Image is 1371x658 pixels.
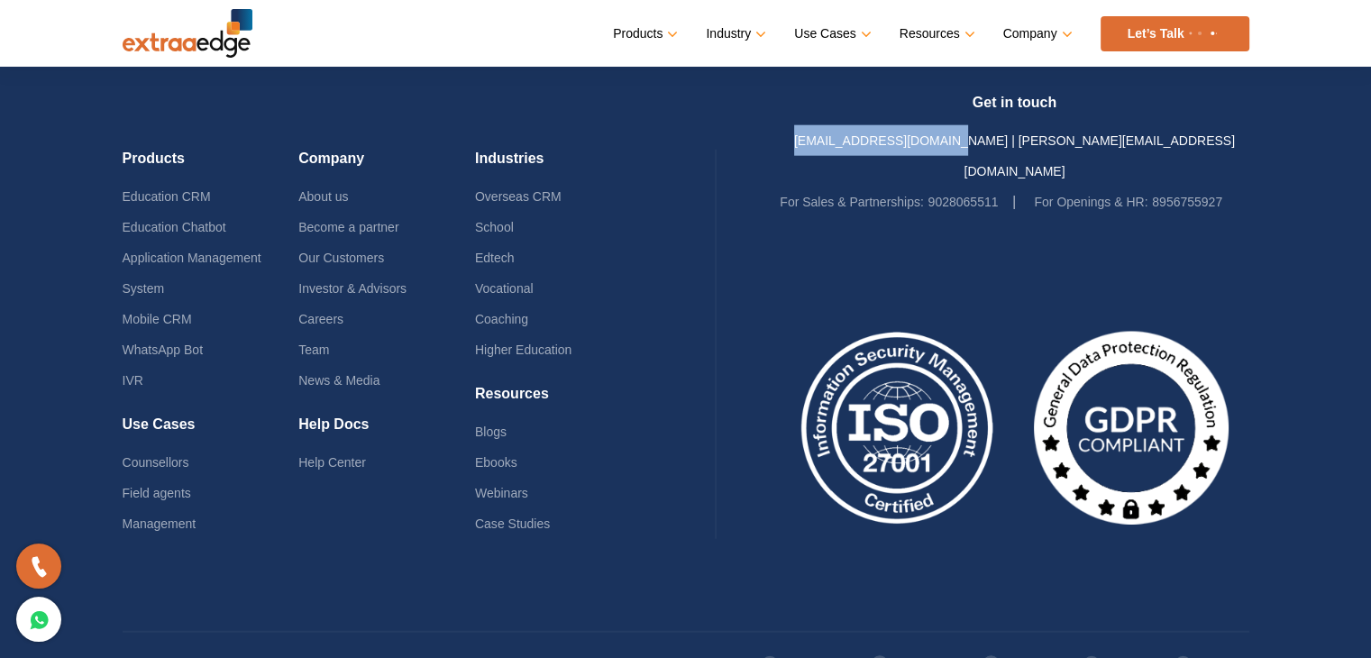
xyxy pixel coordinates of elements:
[298,343,329,357] a: Team
[123,516,197,531] a: Management
[123,486,191,500] a: Field agents
[475,486,528,500] a: Webinars
[123,189,211,204] a: Education CRM
[123,343,204,357] a: WhatsApp Bot
[123,312,192,326] a: Mobile CRM
[298,150,475,181] h4: Company
[475,251,515,265] a: Edtech
[475,343,571,357] a: Higher Education
[780,94,1248,125] h4: Get in touch
[475,220,514,234] a: School
[475,150,652,181] h4: Industries
[298,455,366,470] a: Help Center
[298,281,407,296] a: Investor & Advisors
[475,189,562,204] a: Overseas CRM
[298,373,379,388] a: News & Media
[900,21,972,47] a: Resources
[475,425,507,439] a: Blogs
[1034,187,1147,217] label: For Openings & HR:
[298,416,475,447] h4: Help Docs
[794,21,867,47] a: Use Cases
[123,416,299,447] h4: Use Cases
[928,195,998,209] a: 9028065511
[613,21,674,47] a: Products
[123,220,226,234] a: Education Chatbot
[298,251,384,265] a: Our Customers
[298,189,348,204] a: About us
[298,312,343,326] a: Careers
[123,251,261,296] a: Application Management System
[1101,16,1249,51] a: Let’s Talk
[706,21,763,47] a: Industry
[475,455,517,470] a: Ebooks
[123,150,299,181] h4: Products
[475,516,550,531] a: Case Studies
[1003,21,1069,47] a: Company
[794,133,1235,178] a: [EMAIL_ADDRESS][DOMAIN_NAME] | [PERSON_NAME][EMAIL_ADDRESS][DOMAIN_NAME]
[1152,195,1222,209] a: 8956755927
[123,455,189,470] a: Counsellors
[475,312,528,326] a: Coaching
[475,281,534,296] a: Vocational
[123,373,143,388] a: IVR
[780,187,924,217] label: For Sales & Partnerships:
[298,220,398,234] a: Become a partner
[475,385,652,416] h4: Resources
